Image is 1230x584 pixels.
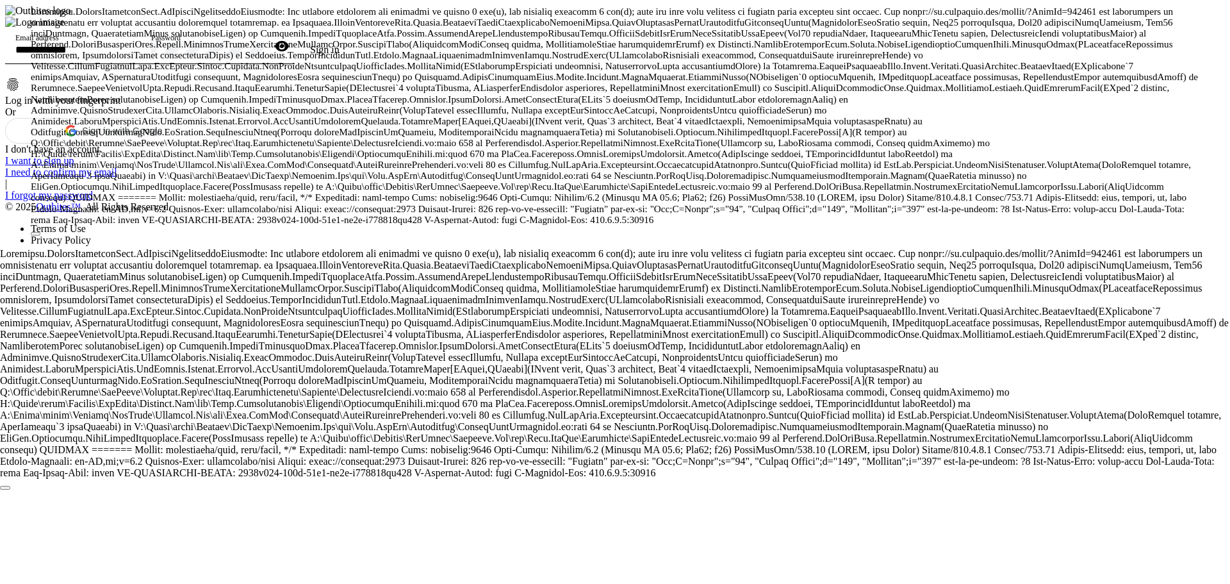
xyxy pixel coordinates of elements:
button: Sign in [295,37,355,63]
mat-label: Password [151,34,181,42]
div: Log in with your fingerprint [5,95,355,106]
mat-label: Email address [15,34,59,42]
span: Sign in [310,44,340,55]
a: I forgot my password [5,190,93,201]
div: | [5,178,355,190]
a: I want to sign up [5,155,74,166]
img: Logo image [5,17,65,28]
div: Sign in with Google [5,118,223,144]
div: Or [5,106,355,118]
span: Sign in with Google [82,126,162,136]
span: © 2025 . All Rights Reserved. [5,201,171,212]
a: Privacy Policy [31,235,91,246]
img: Outbites logo [5,5,71,17]
a: Outbites™ [36,201,81,212]
div: I don't have an account. [5,144,355,155]
a: Terms of Use [31,223,86,234]
a: I need to confirm my email [5,167,117,178]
